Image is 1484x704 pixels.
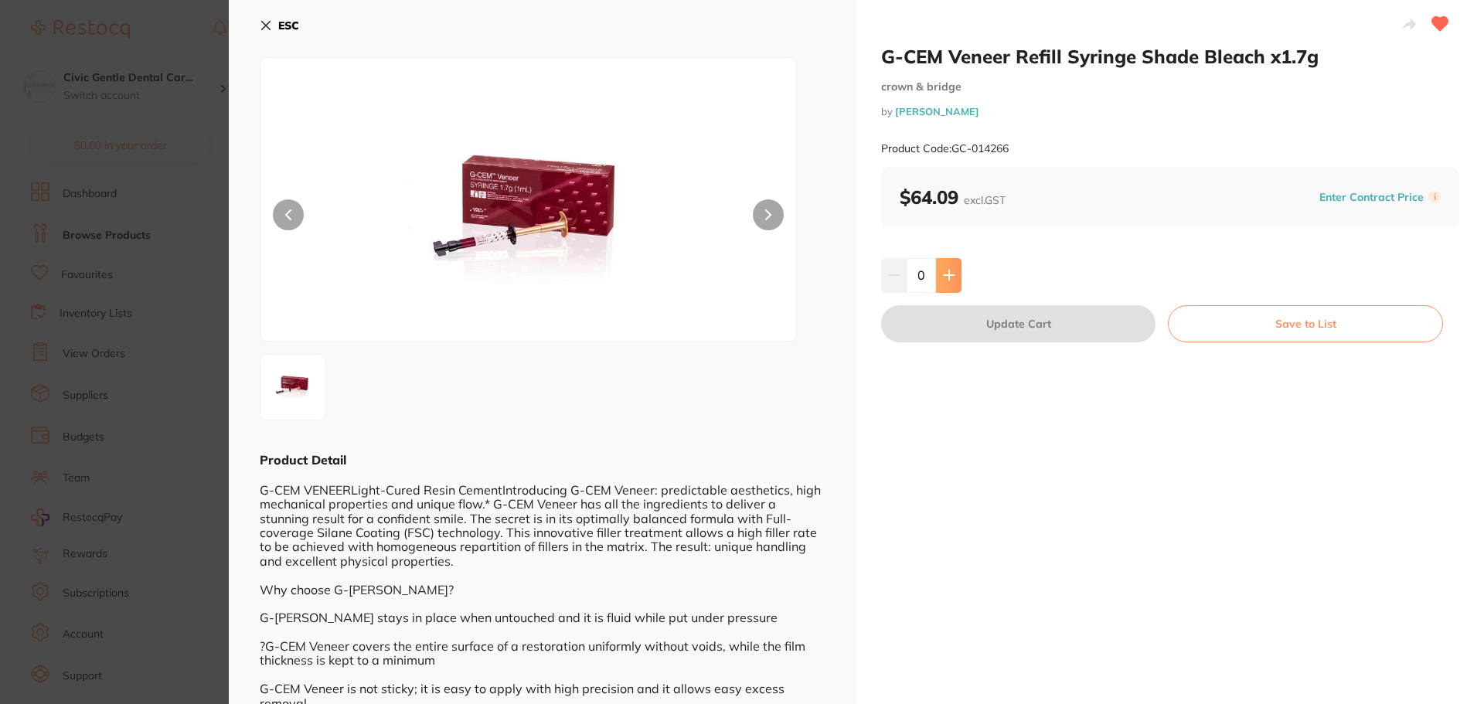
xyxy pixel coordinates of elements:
b: ESC [278,19,299,32]
small: crown & bridge [881,80,1459,94]
b: Product Detail [260,452,346,468]
h2: G-CEM Veneer Refill Syringe Shade Bleach x1.7g [881,45,1459,68]
img: NDI2Nl8xLmpwZw [265,359,321,415]
span: excl. GST [964,193,1006,207]
button: Enter Contract Price [1315,190,1428,205]
button: Update Cart [881,305,1156,342]
label: i [1428,191,1441,203]
button: Save to List [1168,305,1443,342]
a: [PERSON_NAME] [895,105,979,117]
button: ESC [260,12,299,39]
small: Product Code: GC-014266 [881,142,1009,155]
b: $64.09 [900,185,1006,209]
img: NDI2Nl8xLmpwZw [368,97,689,341]
small: by [881,106,1459,117]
